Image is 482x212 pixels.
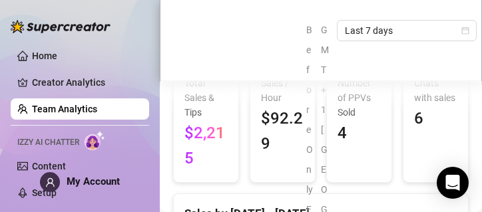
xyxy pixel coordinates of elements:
[32,51,57,61] a: Home
[32,161,66,171] a: Content
[461,27,469,35] span: calendar
[345,21,469,41] span: Last 7 days
[85,131,105,150] img: AI Chatter
[32,187,57,198] a: Setup
[17,136,79,149] span: Izzy AI Chatter
[67,175,120,187] span: My Account
[45,177,55,187] span: user
[437,167,469,199] div: Open Intercom Messenger
[11,20,111,33] img: logo-BBDzfeDw.svg
[32,72,138,93] a: Creator Analytics
[32,104,97,114] a: Team Analytics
